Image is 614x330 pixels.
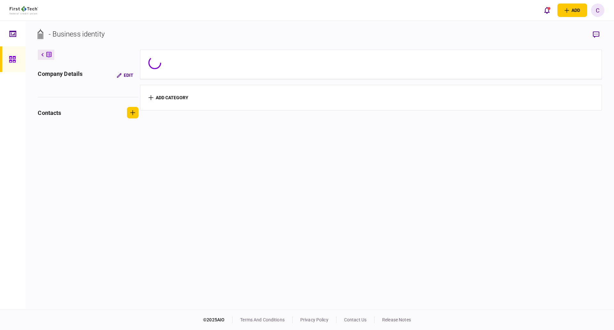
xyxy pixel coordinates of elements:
div: © 2025 AIO [203,317,232,323]
button: add category [148,95,188,100]
button: C [591,4,604,17]
a: release notes [382,317,411,322]
button: Edit [112,69,138,81]
button: open notifications list [540,4,554,17]
div: company details [38,69,83,81]
a: terms and conditions [240,317,285,322]
a: contact us [344,317,366,322]
a: privacy policy [300,317,328,322]
div: - Business identity [49,29,105,39]
img: client company logo [10,6,38,14]
button: open adding identity options [557,4,587,17]
div: contacts [38,109,61,117]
